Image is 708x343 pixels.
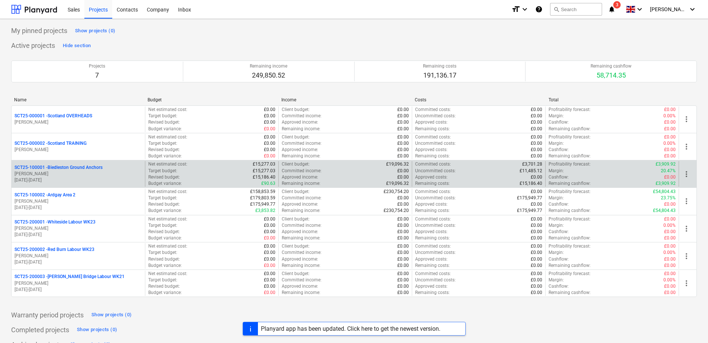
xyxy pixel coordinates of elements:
p: £0.00 [264,216,275,222]
p: £0.00 [664,134,676,140]
p: £0.00 [264,153,275,159]
p: £0.00 [397,290,409,296]
p: Approved income : [282,174,318,180]
p: Uncommitted costs : [415,195,456,201]
p: Client budget : [282,216,310,222]
p: Remaining cashflow : [549,153,591,159]
p: £19,096.32 [386,161,409,167]
span: search [553,6,559,12]
p: Remaining costs : [415,153,450,159]
p: £0.00 [531,271,542,277]
p: £0.00 [397,229,409,235]
p: £0.00 [397,283,409,290]
p: £0.00 [664,290,676,296]
p: Active projects [11,41,55,50]
p: Revised budget : [148,119,180,125]
p: Margin : [549,140,564,147]
p: Target budget : [148,249,177,256]
p: Approved costs : [415,256,447,262]
p: SCT25-200002 - Red Burn Labour WK23 [14,246,94,253]
p: [DATE] - [DATE] [14,232,142,238]
p: Revised budget : [148,147,180,153]
p: Remaining costs : [415,235,450,241]
div: Name [14,97,142,102]
p: £0.00 [531,140,542,147]
p: Margin : [549,249,564,256]
p: Committed income : [282,113,321,119]
i: Knowledge base [535,5,543,14]
div: Income [281,97,409,102]
p: Budget variance : [148,262,182,269]
p: Remaining cashflow [591,63,631,69]
p: £15,277.03 [253,161,275,167]
p: Cashflow : [549,201,569,208]
div: SCT25-000001 -Scotland OVERHEADS[PERSON_NAME] [14,113,142,125]
p: £0.00 [397,277,409,283]
p: Target budget : [148,113,177,119]
p: 0.00% [663,113,676,119]
p: Committed income : [282,168,321,174]
p: Approved costs : [415,119,447,125]
span: more_vert [682,142,691,151]
p: Target budget : [148,195,177,201]
p: £0.00 [531,249,542,256]
p: £0.00 [664,147,676,153]
p: £230,754.20 [384,208,409,214]
p: £0.00 [397,262,409,269]
p: £179,803.59 [250,195,275,201]
p: £0.00 [264,147,275,153]
p: Remaining costs : [415,180,450,187]
p: £0.00 [264,140,275,147]
p: £0.00 [531,290,542,296]
p: SCT25-100002 - Ardgay Area 2 [14,192,75,198]
p: SCT25-000002 - Scotland TRAINING [14,140,87,147]
p: £0.00 [397,153,409,159]
p: £0.00 [531,229,542,235]
p: Cashflow : [549,119,569,125]
p: £0.00 [664,271,676,277]
p: Margin : [549,113,564,119]
p: £15,277.03 [253,168,275,174]
p: Committed income : [282,140,321,147]
div: SCT25-000002 -Scotland TRAINING[PERSON_NAME] [14,140,142,153]
p: Revised budget : [148,174,180,180]
p: 191,136.17 [423,71,456,80]
p: £0.00 [531,235,542,241]
p: Client budget : [282,161,310,167]
div: SCT25-200002 -Red Burn Labour WK23[PERSON_NAME][DATE]-[DATE] [14,246,142,265]
p: 0.00% [663,222,676,229]
p: 23.75% [661,195,676,201]
p: Margin : [549,222,564,229]
p: Net estimated cost : [148,216,187,222]
p: £0.00 [664,174,676,180]
p: Margin : [549,195,564,201]
p: £0.00 [397,201,409,208]
p: £0.00 [531,201,542,208]
p: Target budget : [148,222,177,229]
p: [PERSON_NAME] [14,253,142,259]
p: [PERSON_NAME] [14,147,142,153]
p: £0.00 [264,119,275,125]
p: £0.00 [264,262,275,269]
p: Margin : [549,168,564,174]
p: Client budget : [282,107,310,113]
button: Show projects (0) [73,25,117,37]
p: £0.00 [531,277,542,283]
p: £0.00 [531,134,542,140]
p: Revised budget : [148,229,180,235]
p: £3,909.92 [656,161,676,167]
p: [PERSON_NAME] [14,280,142,287]
div: Hide section [63,42,91,50]
p: Approved income : [282,283,318,290]
p: £3,701.28 [522,161,542,167]
p: Remaining costs : [415,208,450,214]
p: £3,909.92 [656,180,676,187]
p: Client budget : [282,134,310,140]
p: £0.00 [397,107,409,113]
i: notifications [608,5,615,14]
p: Remaining income : [282,262,320,269]
p: £0.00 [397,249,409,256]
p: Remaining costs : [415,262,450,269]
p: Warranty period projects [11,311,84,320]
p: £0.00 [397,126,409,132]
